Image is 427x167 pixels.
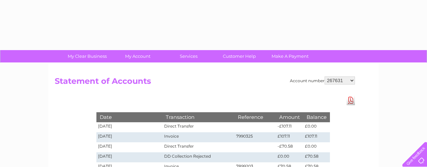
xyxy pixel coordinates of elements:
a: Make A Payment [263,50,318,62]
td: £0.00 [303,122,330,132]
td: £107.11 [276,132,303,142]
th: Reference [235,112,276,122]
th: Transaction [162,112,235,122]
td: Direct Transfer [162,122,235,132]
td: £0.00 [303,142,330,152]
td: 7990325 [235,132,276,142]
td: £107.11 [303,132,330,142]
td: [DATE] [96,152,162,162]
td: Direct Transfer [162,142,235,152]
th: Balance [303,112,330,122]
th: Date [96,112,162,122]
td: Invoice [162,132,235,142]
td: [DATE] [96,122,162,132]
a: Download Pdf [347,96,355,105]
td: DD Collection Rejected [162,152,235,162]
td: [DATE] [96,132,162,142]
div: Account number [290,76,355,85]
a: My Clear Business [60,50,115,62]
td: [DATE] [96,142,162,152]
td: £70.58 [303,152,330,162]
td: £0.00 [276,152,303,162]
td: -£70.58 [276,142,303,152]
a: Customer Help [212,50,267,62]
td: -£107.11 [276,122,303,132]
h2: Statement of Accounts [55,76,355,89]
a: Services [161,50,216,62]
a: My Account [110,50,165,62]
th: Amount [276,112,303,122]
